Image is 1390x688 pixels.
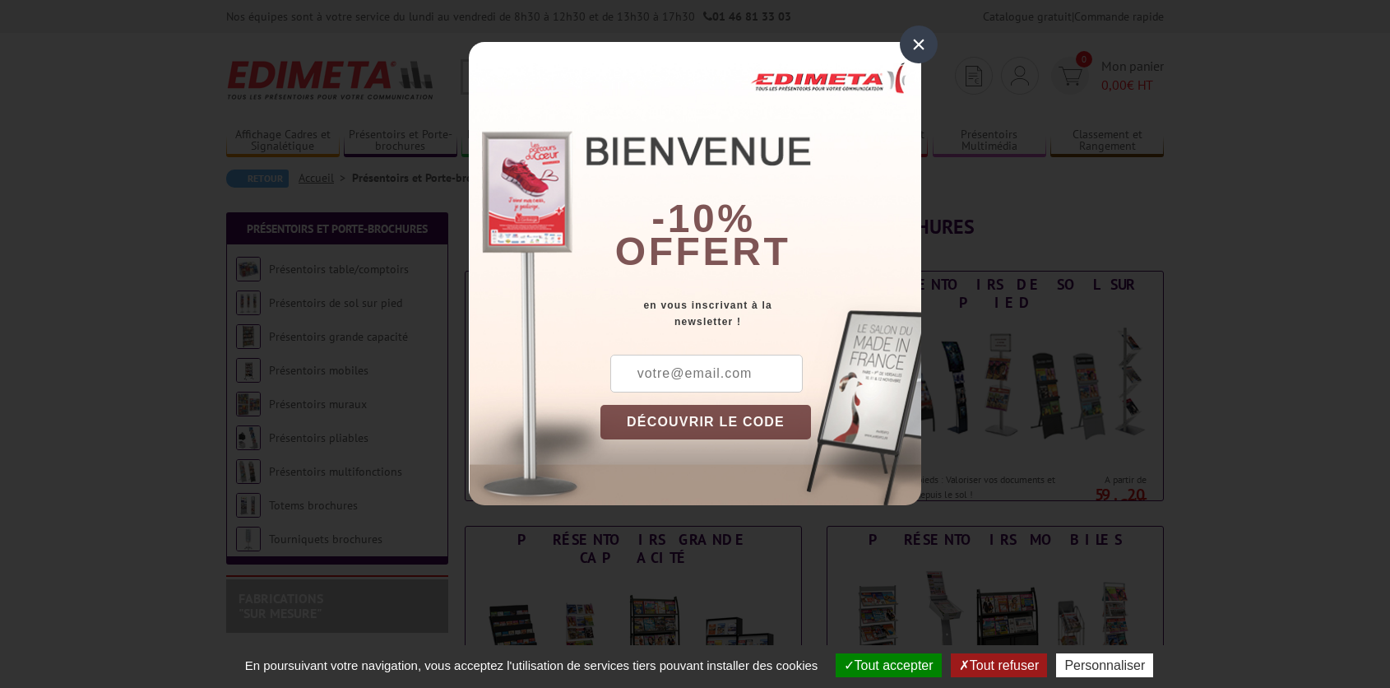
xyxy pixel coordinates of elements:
[615,230,791,273] font: offert
[836,653,942,677] button: Tout accepter
[600,405,811,439] button: DÉCOUVRIR LE CODE
[610,355,803,393] input: votre@email.com
[951,653,1047,677] button: Tout refuser
[900,26,938,63] div: ×
[600,297,921,330] div: en vous inscrivant à la newsletter !
[1056,653,1153,677] button: Personnaliser (fenêtre modale)
[651,197,755,240] b: -10%
[237,658,827,672] span: En poursuivant votre navigation, vous acceptez l'utilisation de services tiers pouvant installer ...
